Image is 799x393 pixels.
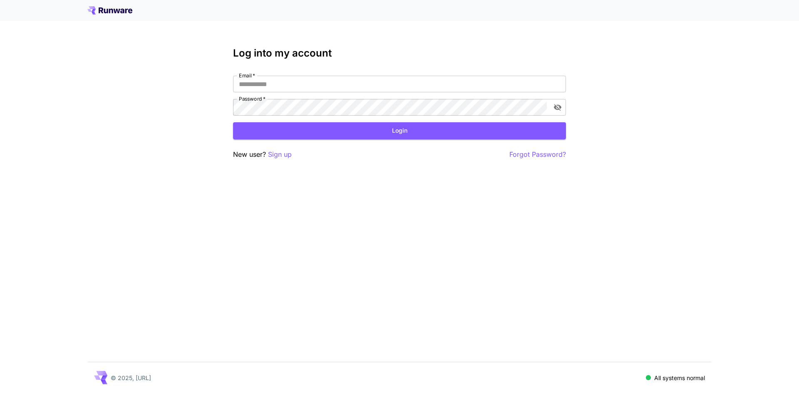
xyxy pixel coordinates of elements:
p: All systems normal [654,373,705,382]
button: toggle password visibility [550,100,565,115]
h3: Log into my account [233,47,566,59]
label: Password [239,95,266,102]
button: Login [233,122,566,139]
button: Forgot Password? [509,149,566,160]
p: © 2025, [URL] [111,373,151,382]
button: Sign up [268,149,292,160]
label: Email [239,72,255,79]
p: New user? [233,149,292,160]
